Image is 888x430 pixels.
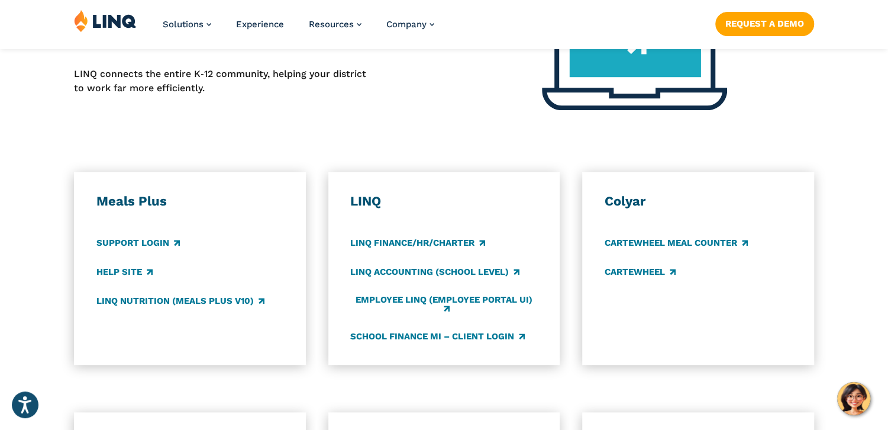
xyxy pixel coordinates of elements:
[74,9,137,32] img: LINQ | K‑12 Software
[386,19,427,30] span: Company
[715,9,814,36] nav: Button Navigation
[350,294,538,314] a: Employee LINQ (Employee Portal UI)
[163,9,434,49] nav: Primary Navigation
[96,236,180,249] a: Support Login
[350,236,485,249] a: LINQ Finance/HR/Charter
[163,19,211,30] a: Solutions
[74,67,369,96] p: LINQ connects the entire K‑12 community, helping your district to work far more efficiently.
[386,19,434,30] a: Company
[236,19,284,30] a: Experience
[163,19,204,30] span: Solutions
[350,330,525,343] a: School Finance MI – Client Login
[96,294,264,307] a: LINQ Nutrition (Meals Plus v10)
[837,382,870,415] button: Hello, have a question? Let’s chat.
[715,12,814,36] a: Request a Demo
[96,193,284,210] h3: Meals Plus
[96,265,153,278] a: Help Site
[309,19,354,30] span: Resources
[605,265,676,278] a: CARTEWHEEL
[309,19,361,30] a: Resources
[350,193,538,210] h3: LINQ
[605,193,792,210] h3: Colyar
[605,236,748,249] a: CARTEWHEEL Meal Counter
[350,265,519,278] a: LINQ Accounting (school level)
